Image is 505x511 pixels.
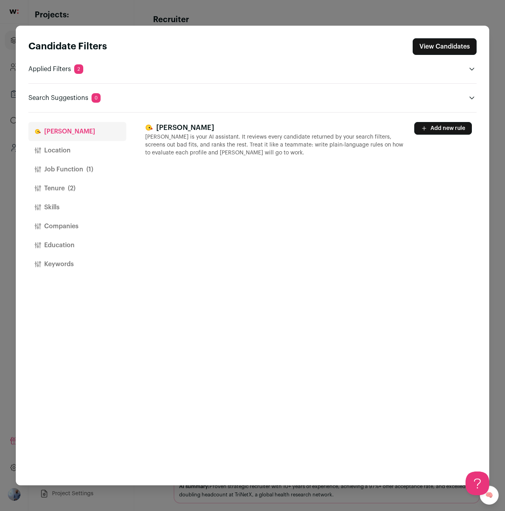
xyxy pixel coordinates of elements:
button: Open applied filters [467,64,477,74]
button: Companies [28,217,126,236]
button: Close search preferences [413,38,477,55]
span: (1) [86,165,93,174]
button: Tenure(2) [28,179,126,198]
p: [PERSON_NAME] is your AI assistant. It reviews every candidate returned by your search filters, s... [145,133,405,157]
span: (2) [68,184,75,193]
button: Education [28,236,126,255]
button: Skills [28,198,126,217]
strong: Candidate Filters [28,42,107,51]
button: Add new rule [414,122,472,135]
h3: [PERSON_NAME] [145,122,405,133]
iframe: Help Scout Beacon - Open [466,472,489,495]
span: 2 [74,64,83,74]
p: Applied Filters [28,64,83,74]
button: [PERSON_NAME] [28,122,126,141]
p: Search Suggestions [28,93,101,103]
button: Job Function(1) [28,160,126,179]
span: 0 [92,93,101,103]
button: Location [28,141,126,160]
a: 🧠 [480,486,499,505]
button: Keywords [28,255,126,274]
